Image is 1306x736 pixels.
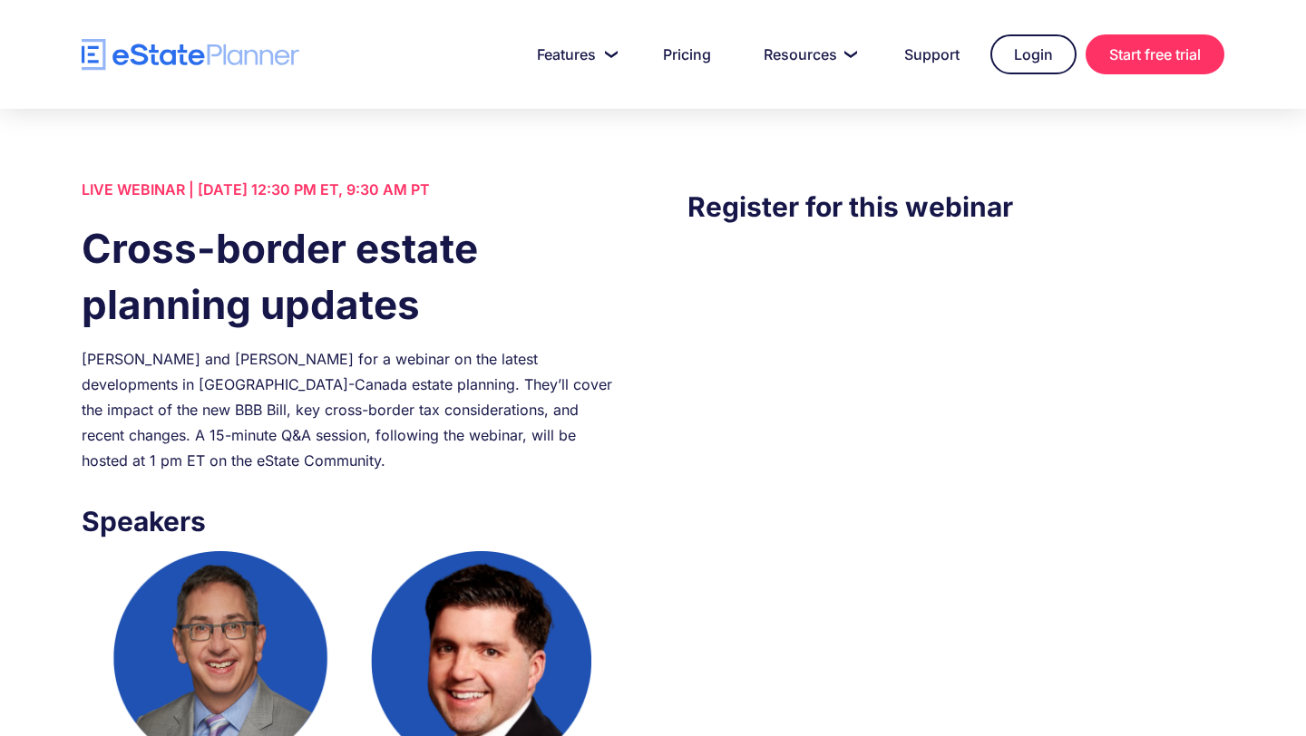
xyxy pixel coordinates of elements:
div: LIVE WEBINAR | [DATE] 12:30 PM ET, 9:30 AM PT [82,177,619,202]
a: Features [515,36,632,73]
h3: Speakers [82,500,619,542]
h1: Cross-border estate planning updates [82,220,619,333]
a: home [82,39,299,71]
h3: Register for this webinar [687,186,1224,228]
a: Support [882,36,981,73]
a: Pricing [641,36,733,73]
a: Login [990,34,1077,74]
a: Start free trial [1086,34,1224,74]
a: Resources [742,36,873,73]
div: [PERSON_NAME] and [PERSON_NAME] for a webinar on the latest developments in [GEOGRAPHIC_DATA]-Can... [82,346,619,473]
